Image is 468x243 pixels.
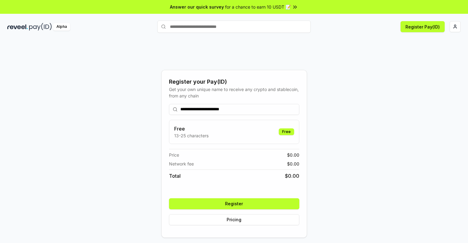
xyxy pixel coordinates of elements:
[401,21,445,32] button: Register Pay(ID)
[174,132,209,139] p: 13-25 characters
[174,125,209,132] h3: Free
[7,23,28,31] img: reveel_dark
[169,161,194,167] span: Network fee
[29,23,52,31] img: pay_id
[169,152,179,158] span: Price
[279,128,294,135] div: Free
[287,152,299,158] span: $ 0.00
[53,23,70,31] div: Alpha
[169,78,299,86] div: Register your Pay(ID)
[169,214,299,225] button: Pricing
[169,172,181,180] span: Total
[287,161,299,167] span: $ 0.00
[225,4,291,10] span: for a chance to earn 10 USDT 📝
[169,198,299,209] button: Register
[169,86,299,99] div: Get your own unique name to receive any crypto and stablecoin, from any chain
[285,172,299,180] span: $ 0.00
[170,4,224,10] span: Answer our quick survey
